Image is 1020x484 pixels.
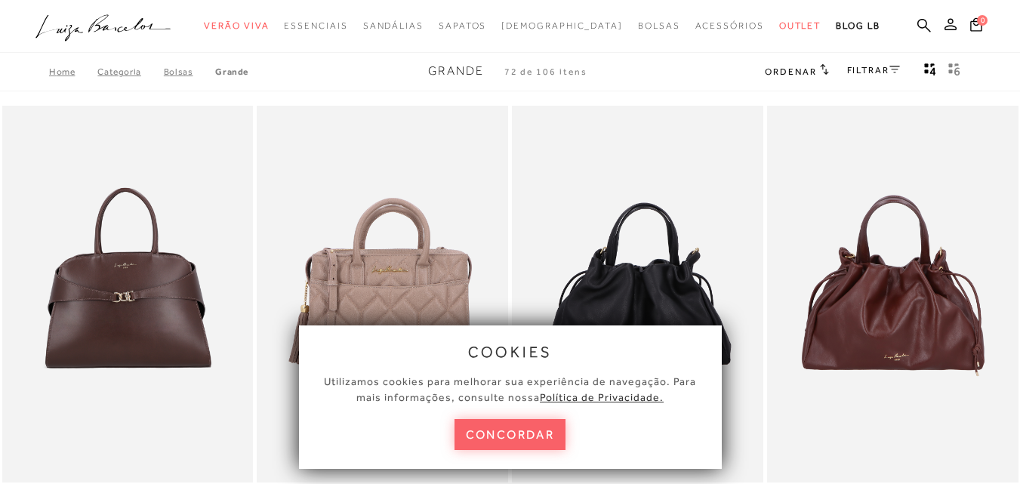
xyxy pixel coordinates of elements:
span: [DEMOGRAPHIC_DATA] [501,20,623,31]
a: FILTRAR [847,65,900,76]
button: gridText6Desc [944,62,965,82]
span: 0 [977,15,988,26]
a: noSubCategoriesText [501,12,623,40]
a: Grande [215,66,248,77]
span: cookies [468,344,553,360]
span: Acessórios [695,20,764,31]
a: noSubCategoriesText [779,12,821,40]
span: Sapatos [439,20,486,31]
a: noSubCategoriesText [695,12,764,40]
button: 0 [966,17,987,37]
span: Essenciais [284,20,347,31]
a: BOLSA EM COURO CAFÉ COM FERRAGEM EM GANCHO GRANDE BOLSA EM COURO CAFÉ COM FERRAGEM EM GANCHO GRANDE [4,108,252,480]
a: BOLSA GRANDE EM COURO CINZA DUMBO MATELASSÊ COM ALÇA TIRACOLO E PINGENTE BOLSA GRANDE EM COURO CI... [258,108,507,480]
img: BOLSA COM FECHAMENTO POR NÓS E ALÇA DE MÃO E CROSSBODY EM COURO PRETO GRANDE [513,108,762,480]
img: BOLSA EM COURO CAFÉ COM FERRAGEM EM GANCHO GRANDE [4,108,252,480]
span: 72 de 106 itens [504,66,587,77]
span: Utilizamos cookies para melhorar sua experiência de navegação. Para mais informações, consulte nossa [324,375,696,403]
a: BLOG LB [836,12,880,40]
a: noSubCategoriesText [439,12,486,40]
a: Política de Privacidade. [540,391,664,403]
a: noSubCategoriesText [284,12,347,40]
span: Outlet [779,20,821,31]
span: Sandálias [363,20,424,31]
button: concordar [455,419,566,450]
span: Grande [428,64,484,78]
a: Bolsas [164,66,216,77]
span: Verão Viva [204,20,269,31]
a: Categoria [97,66,163,77]
a: noSubCategoriesText [638,12,680,40]
span: BLOG LB [836,20,880,31]
span: Ordenar [765,66,816,77]
span: Bolsas [638,20,680,31]
a: BOLSA COM FECHAMENTO POR NÓS E ALÇA DE MÃO E CROSSBODY EM COURO PRETO GRANDE BOLSA COM FECHAMENTO... [513,108,762,480]
img: BOLSA COM FECHAMENTO POR NÓS E ALÇA DE MÃO E CROSSBODY EM COURO CAFÉ GRANDE [769,108,1017,480]
a: BOLSA COM FECHAMENTO POR NÓS E ALÇA DE MÃO E CROSSBODY EM COURO CAFÉ GRANDE BOLSA COM FECHAMENTO ... [769,108,1017,480]
button: Mostrar 4 produtos por linha [920,62,941,82]
a: Home [49,66,97,77]
img: BOLSA GRANDE EM COURO CINZA DUMBO MATELASSÊ COM ALÇA TIRACOLO E PINGENTE [258,108,507,480]
a: noSubCategoriesText [363,12,424,40]
a: noSubCategoriesText [204,12,269,40]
